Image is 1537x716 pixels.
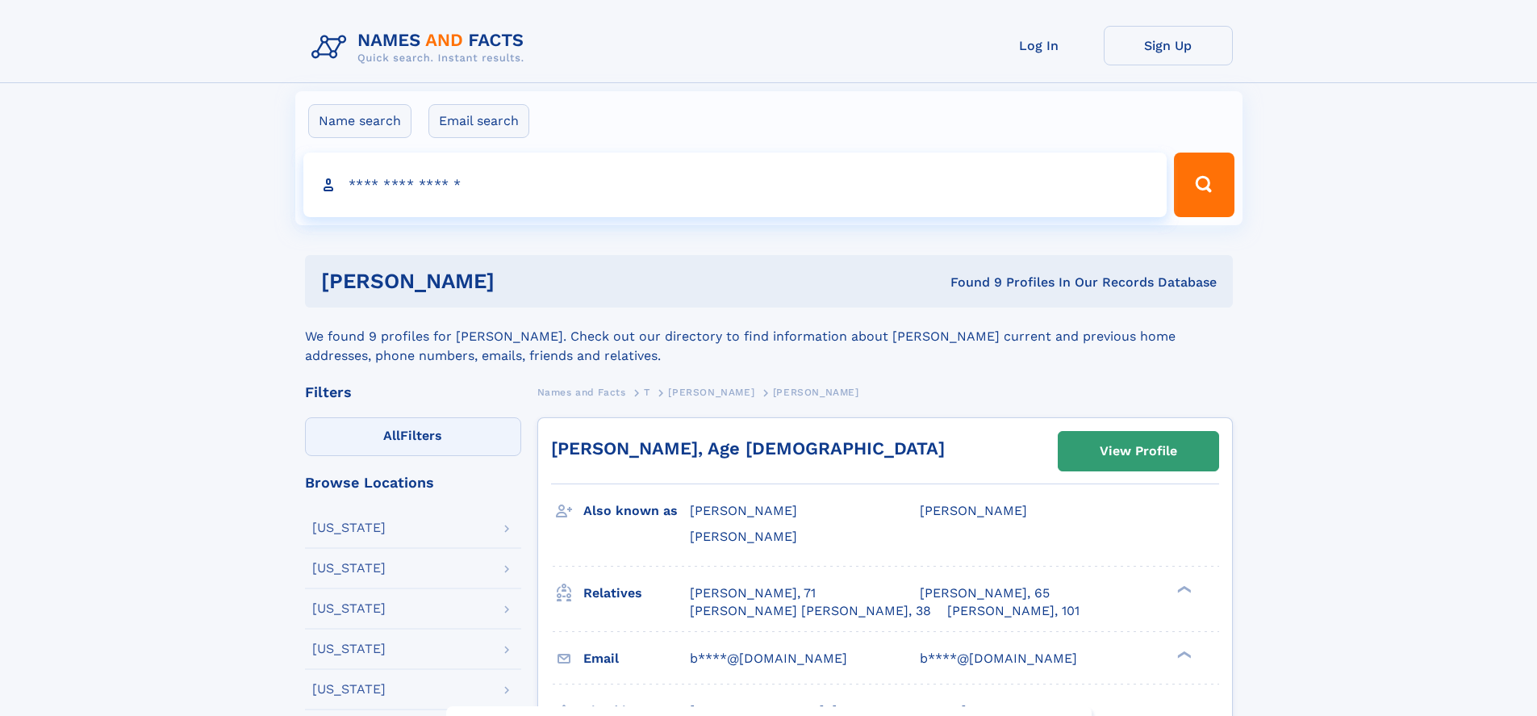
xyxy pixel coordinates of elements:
span: T [644,387,650,398]
span: [PERSON_NAME] [668,387,754,398]
span: [PERSON_NAME] [690,529,797,544]
span: All [383,428,400,443]
span: [PERSON_NAME] [690,503,797,518]
label: Filters [305,417,521,456]
a: [PERSON_NAME] [PERSON_NAME], 38 [690,602,931,620]
label: Name search [308,104,411,138]
a: [PERSON_NAME], 71 [690,584,816,602]
img: Logo Names and Facts [305,26,537,69]
div: [US_STATE] [312,562,386,575]
a: [PERSON_NAME] [668,382,754,402]
a: T [644,382,650,402]
div: [US_STATE] [312,602,386,615]
input: search input [303,153,1167,217]
div: [US_STATE] [312,521,386,534]
a: View Profile [1059,432,1218,471]
span: [PERSON_NAME] [920,503,1027,518]
div: Filters [305,385,521,400]
div: [US_STATE] [312,683,386,696]
div: We found 9 profiles for [PERSON_NAME]. Check out our directory to find information about [PERSON_... [305,308,1233,366]
div: View Profile [1100,433,1177,470]
div: Found 9 Profiles In Our Records Database [722,274,1217,291]
a: Names and Facts [537,382,626,402]
a: Sign Up [1104,26,1233,65]
div: ❯ [1173,649,1192,659]
a: Log In [975,26,1104,65]
h3: Email [583,645,690,672]
label: Email search [428,104,529,138]
a: [PERSON_NAME], Age [DEMOGRAPHIC_DATA] [551,438,945,458]
h3: Relatives [583,580,690,607]
button: Search Button [1174,153,1234,217]
span: [PERSON_NAME] [773,387,859,398]
div: Browse Locations [305,475,521,490]
a: [PERSON_NAME], 101 [947,602,1080,620]
div: [US_STATE] [312,643,386,655]
h1: [PERSON_NAME] [321,271,723,291]
div: ❯ [1173,584,1192,594]
a: [PERSON_NAME], 65 [920,584,1050,602]
h3: Also known as [583,497,690,525]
